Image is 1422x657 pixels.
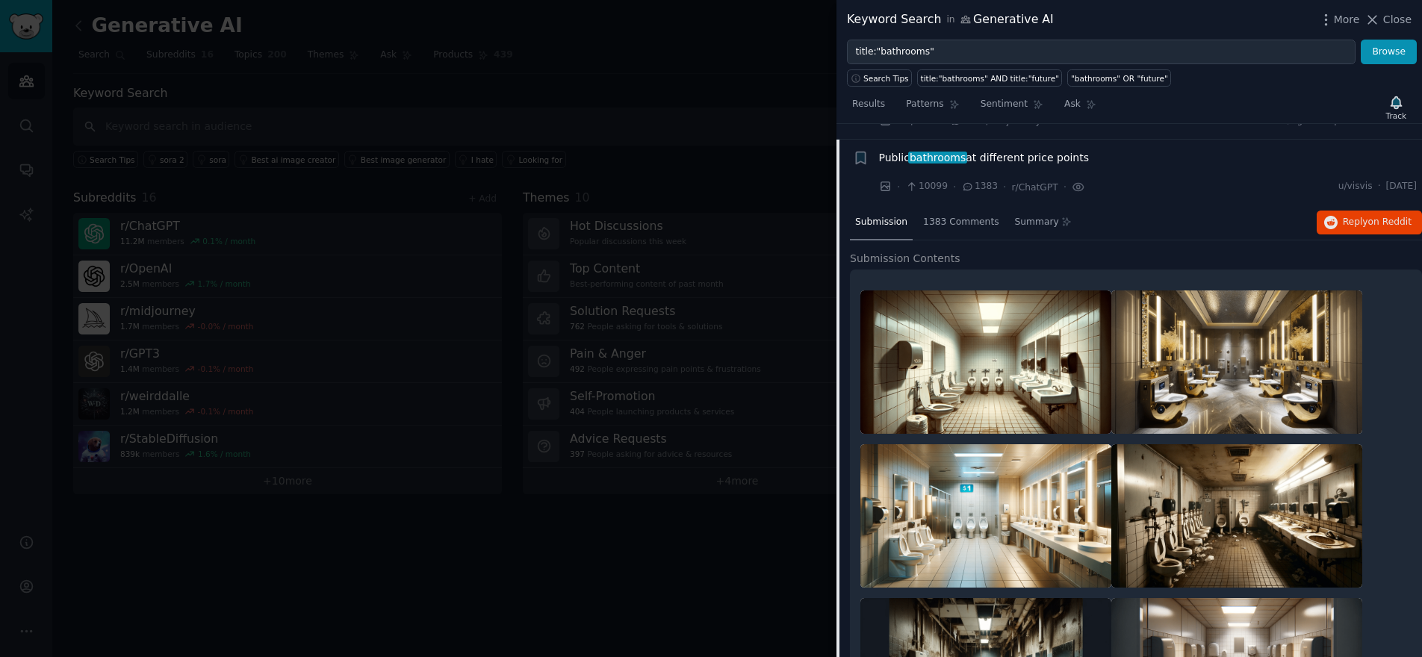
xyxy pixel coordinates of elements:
button: More [1318,12,1360,28]
span: in [946,13,954,27]
input: Try a keyword related to your business [847,40,1356,65]
span: Submission Contents [850,251,960,267]
span: on Reddit [1368,217,1412,227]
button: Replyon Reddit [1317,211,1422,234]
span: More [1334,12,1360,28]
span: · [1003,179,1006,195]
span: [DATE] [1386,180,1417,193]
span: Patterns [906,98,943,111]
span: bathrooms [908,152,967,164]
span: Submission [855,216,907,229]
span: 1383 [961,180,998,193]
a: Patterns [901,93,964,123]
span: Search Tips [863,73,909,84]
span: u/visvis [1338,180,1373,193]
span: · [953,179,956,195]
span: Sentiment [981,98,1028,111]
div: title:"bathrooms" AND title:"future" [921,73,1059,84]
button: Close [1364,12,1412,28]
button: Browse [1361,40,1417,65]
a: title:"bathrooms" AND title:"future" [917,69,1062,87]
a: Ask [1059,93,1102,123]
div: Track [1386,110,1406,121]
span: Summary [1015,216,1059,229]
span: Ask [1064,98,1081,111]
span: Reply [1343,216,1412,229]
a: Sentiment [975,93,1049,123]
a: Publicbathroomsat different price points [879,150,1090,166]
img: Public bathrooms at different price points [1111,444,1362,588]
span: r/ChatGPT [1012,182,1058,193]
span: · [897,179,900,195]
span: · [1378,180,1381,193]
img: Public bathrooms at different price points [860,444,1111,588]
img: Public bathrooms at different price points [1111,290,1362,434]
span: Public at different price points [879,150,1090,166]
span: Results [852,98,885,111]
button: Search Tips [847,69,912,87]
div: Keyword Search Generative AI [847,10,1054,29]
button: Track [1381,92,1412,123]
span: 10099 [905,180,947,193]
a: "bathrooms" OR "future" [1067,69,1171,87]
span: · [1064,179,1066,195]
div: "bathrooms" OR "future" [1071,73,1168,84]
img: Public bathrooms at different price points [860,290,1111,434]
a: Results [847,93,890,123]
span: Close [1383,12,1412,28]
span: 1383 Comments [923,216,999,229]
